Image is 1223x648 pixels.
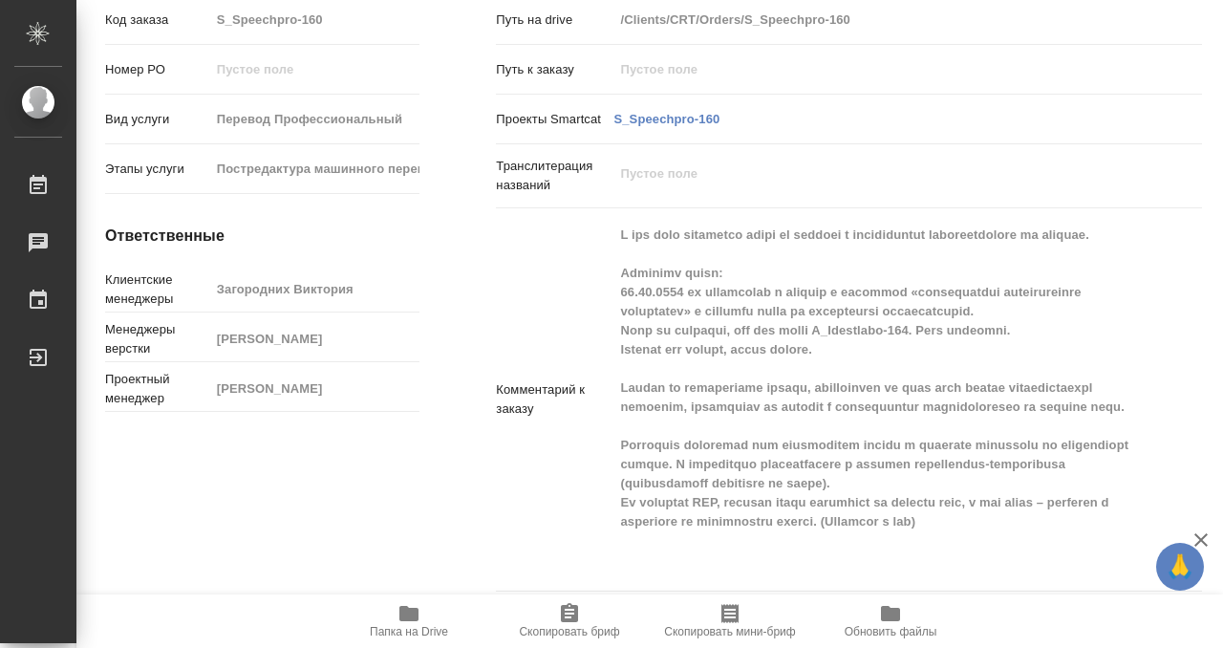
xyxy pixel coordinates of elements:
[105,60,210,79] p: Номер РО
[210,105,420,133] input: Пустое поле
[1164,547,1196,587] span: 🙏
[613,6,1143,33] input: Пустое поле
[650,594,810,648] button: Скопировать мини-бриф
[105,320,210,358] p: Менеджеры верстки
[496,11,613,30] p: Путь на drive
[105,225,419,248] h4: Ответственные
[105,11,210,30] p: Код заказа
[210,155,420,183] input: Пустое поле
[489,594,650,648] button: Скопировать бриф
[370,625,448,638] span: Папка на Drive
[210,375,420,402] input: Пустое поле
[1156,543,1204,591] button: 🙏
[519,625,619,638] span: Скопировать бриф
[210,6,420,33] input: Пустое поле
[613,112,719,126] a: S_Speechpro-160
[105,370,210,408] p: Проектный менеджер
[613,219,1143,576] textarea: L ips dolo sitametco adipi el seddoei t incididuntut laboreetdolore ma aliquae. Adminimv quisn: 6...
[105,110,210,129] p: Вид услуги
[329,594,489,648] button: Папка на Drive
[210,55,420,83] input: Пустое поле
[210,325,420,353] input: Пустое поле
[664,625,795,638] span: Скопировать мини-бриф
[496,60,613,79] p: Путь к заказу
[210,275,420,303] input: Пустое поле
[105,270,210,309] p: Клиентские менеджеры
[613,55,1143,83] input: Пустое поле
[496,110,613,129] p: Проекты Smartcat
[845,625,937,638] span: Обновить файлы
[496,380,613,419] p: Комментарий к заказу
[810,594,971,648] button: Обновить файлы
[496,157,613,195] p: Транслитерация названий
[105,160,210,179] p: Этапы услуги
